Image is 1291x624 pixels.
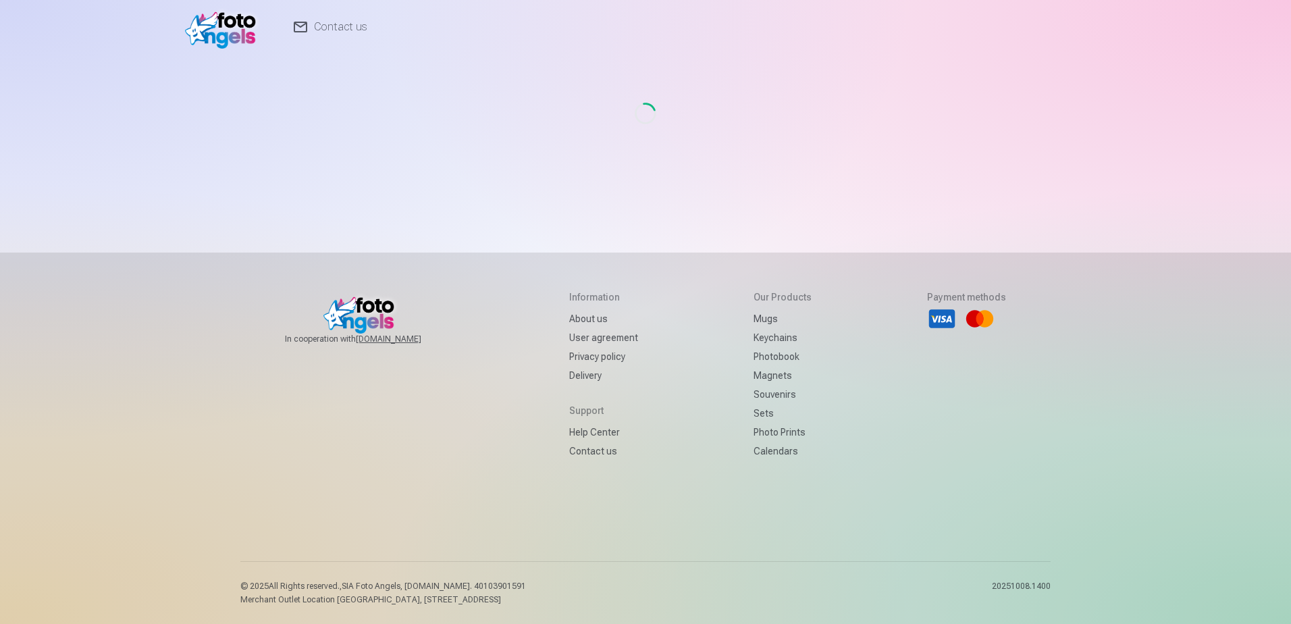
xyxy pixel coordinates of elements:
[754,385,812,404] a: Souvenirs
[569,366,638,385] a: Delivery
[569,347,638,366] a: Privacy policy
[569,328,638,347] a: User agreement
[754,404,812,423] a: Sets
[569,442,638,461] a: Contact us
[754,366,812,385] a: Magnets
[569,423,638,442] a: Help Center
[285,334,454,344] span: In cooperation with
[569,309,638,328] a: About us
[240,594,526,605] p: Merchant Outlet Location [GEOGRAPHIC_DATA], [STREET_ADDRESS]
[356,334,454,344] a: [DOMAIN_NAME]
[992,581,1051,605] p: 20251008.1400
[965,304,995,334] li: Mastercard
[927,290,1006,304] h5: Payment methods
[754,347,812,366] a: Photobook
[240,581,526,592] p: © 2025 All Rights reserved. ,
[754,290,812,304] h5: Our products
[342,581,526,591] span: SIA Foto Angels, [DOMAIN_NAME]. 40103901591
[754,309,812,328] a: Mugs
[569,404,638,417] h5: Support
[185,5,263,49] img: /v1
[569,290,638,304] h5: Information
[754,442,812,461] a: Calendars
[754,328,812,347] a: Keychains
[754,423,812,442] a: Photo prints
[927,304,957,334] li: Visa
